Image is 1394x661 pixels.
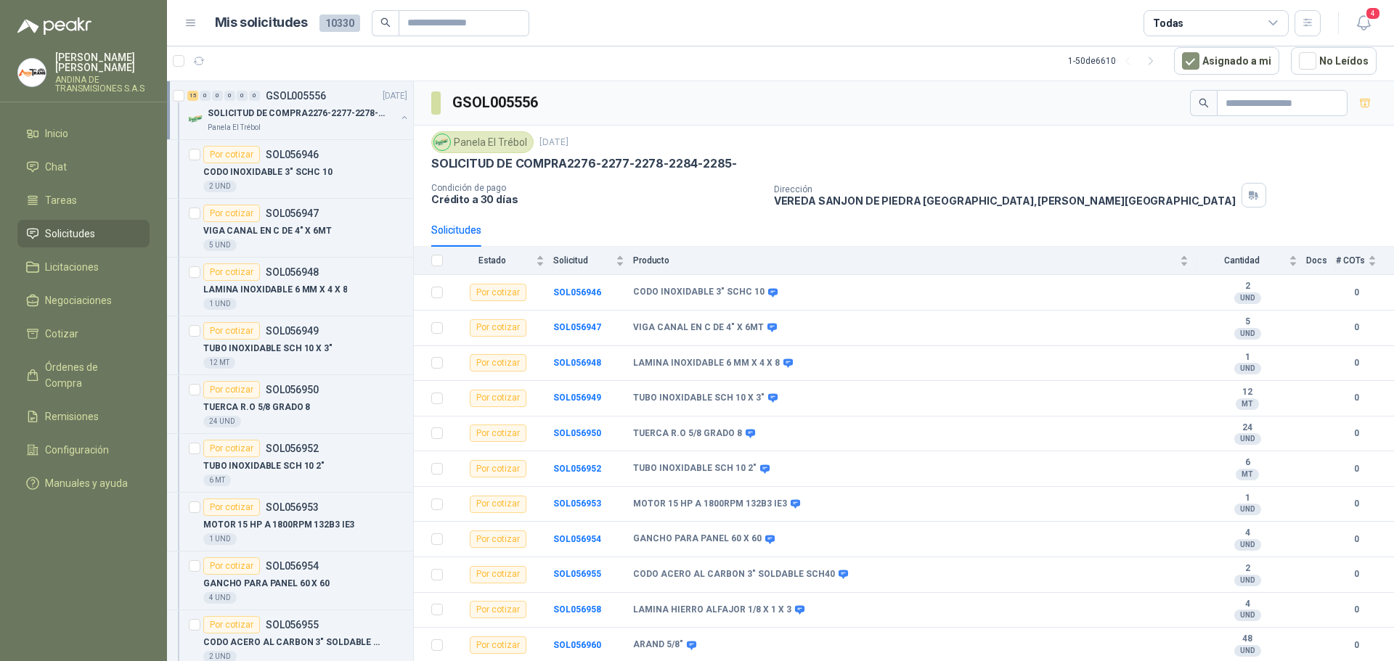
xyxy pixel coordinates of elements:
[266,385,319,395] p: SOL056950
[1234,328,1261,340] div: UND
[1197,563,1297,575] b: 2
[203,518,354,532] p: MOTOR 15 HP A 1800RPM 132B3 IE3
[553,322,601,332] b: SOL056947
[633,358,780,369] b: LAMINA INOXIDABLE 6 MM X 4 X 8
[167,434,413,493] a: Por cotizarSOL056952TUBO INOXIDABLE SCH 10 2"6 MT
[633,604,791,616] b: LAMINA HIERRO ALFAJOR 1/8 X 1 X 3
[17,120,150,147] a: Inicio
[203,416,241,427] div: 24 UND
[215,12,308,33] h1: Mis solicitudes
[18,59,46,86] img: Company Logo
[17,253,150,281] a: Licitaciones
[633,247,1197,275] th: Producto
[1197,352,1297,364] b: 1
[470,354,526,371] div: Por cotizar
[539,136,568,149] p: [DATE]
[553,358,601,368] b: SOL056948
[203,592,237,604] div: 4 UND
[633,322,764,334] b: VIGA CANAL EN C DE 4" X 6MT
[1197,493,1297,504] b: 1
[45,126,68,141] span: Inicio
[470,284,526,301] div: Por cotizar
[203,146,260,163] div: Por cotizar
[203,616,260,633] div: Por cotizar
[553,569,601,579] a: SOL056955
[633,393,765,404] b: TUBO INOXIDABLE SCH 10 X 3"
[470,390,526,407] div: Por cotizar
[380,17,391,28] span: search
[55,52,150,73] p: [PERSON_NAME] [PERSON_NAME]
[470,530,526,548] div: Por cotizar
[1336,462,1377,476] b: 0
[553,534,601,544] b: SOL056954
[187,110,205,128] img: Company Logo
[167,199,413,258] a: Por cotizarSOL056947VIGA CANAL EN C DE 4" X 6MT5 UND
[203,165,333,179] p: CODO INOXIDABLE 3" SCHC 10
[1291,47,1377,75] button: No Leídos
[774,184,1236,194] p: Dirección
[55,75,150,93] p: ANDINA DE TRANSMISIONES S.A.S
[1197,247,1306,275] th: Cantidad
[553,498,601,509] a: SOL056953
[203,263,260,281] div: Por cotizar
[553,393,601,403] a: SOL056949
[45,259,99,275] span: Licitaciones
[167,316,413,375] a: Por cotizarSOL056949TUBO INOXIDABLE SCH 10 X 3"12 MT
[1236,398,1259,410] div: MT
[237,91,248,101] div: 0
[452,247,553,275] th: Estado
[1336,567,1377,581] b: 0
[470,460,526,477] div: Por cotizar
[553,428,601,438] a: SOL056950
[1336,255,1365,266] span: # COTs
[187,91,198,101] div: 15
[1174,47,1279,75] button: Asignado a mi
[1234,609,1261,621] div: UND
[553,640,601,650] a: SOL056960
[1236,469,1259,480] div: MT
[203,342,333,356] p: TUBO INOXIDABLE SCH 10 X 3"
[1234,539,1261,551] div: UND
[45,192,77,208] span: Tareas
[167,375,413,434] a: Por cotizarSOL056950TUERCA R.O 5/8 GRADO 824 UND
[633,428,742,440] b: TUERCA R.O 5/8 GRADO 8
[1336,321,1377,334] b: 0
[633,569,835,580] b: CODO ACERO AL CARBON 3" SOLDABLE SCH40
[203,401,310,414] p: TUERCA R.O 5/8 GRADO 8
[1350,10,1377,36] button: 4
[203,298,237,310] div: 1 UND
[1234,292,1261,304] div: UND
[17,436,150,464] a: Configuración
[17,17,91,35] img: Logo peakr
[266,149,319,160] p: SOL056946
[203,224,332,238] p: VIGA CANAL EN C DE 4" X 6MT
[1365,7,1381,20] span: 4
[212,91,223,101] div: 0
[1336,639,1377,652] b: 0
[1197,633,1297,645] b: 48
[203,533,237,545] div: 1 UND
[266,267,319,277] p: SOL056948
[187,87,410,134] a: 15 0 0 0 0 0 GSOL005556[DATE] Company LogoSOLICITUD DE COMPRA2276-2277-2278-2284-2285-Panela El T...
[431,222,481,238] div: Solicitudes
[1234,645,1261,657] div: UND
[1068,49,1162,73] div: 1 - 50 de 6610
[203,577,330,591] p: GANCHO PARA PANEL 60 X 60
[266,91,326,101] p: GSOL005556
[266,620,319,630] p: SOL056955
[17,153,150,181] a: Chat
[1336,603,1377,617] b: 0
[431,156,737,171] p: SOLICITUD DE COMPRA2276-2277-2278-2284-2285-
[553,287,601,297] a: SOL056946
[1197,457,1297,469] b: 6
[470,566,526,583] div: Por cotizar
[17,186,150,214] a: Tareas
[17,403,150,430] a: Remisiones
[45,326,78,342] span: Cotizar
[470,496,526,513] div: Por cotizar
[383,89,407,103] p: [DATE]
[45,442,109,458] span: Configuración
[203,322,260,340] div: Por cotizar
